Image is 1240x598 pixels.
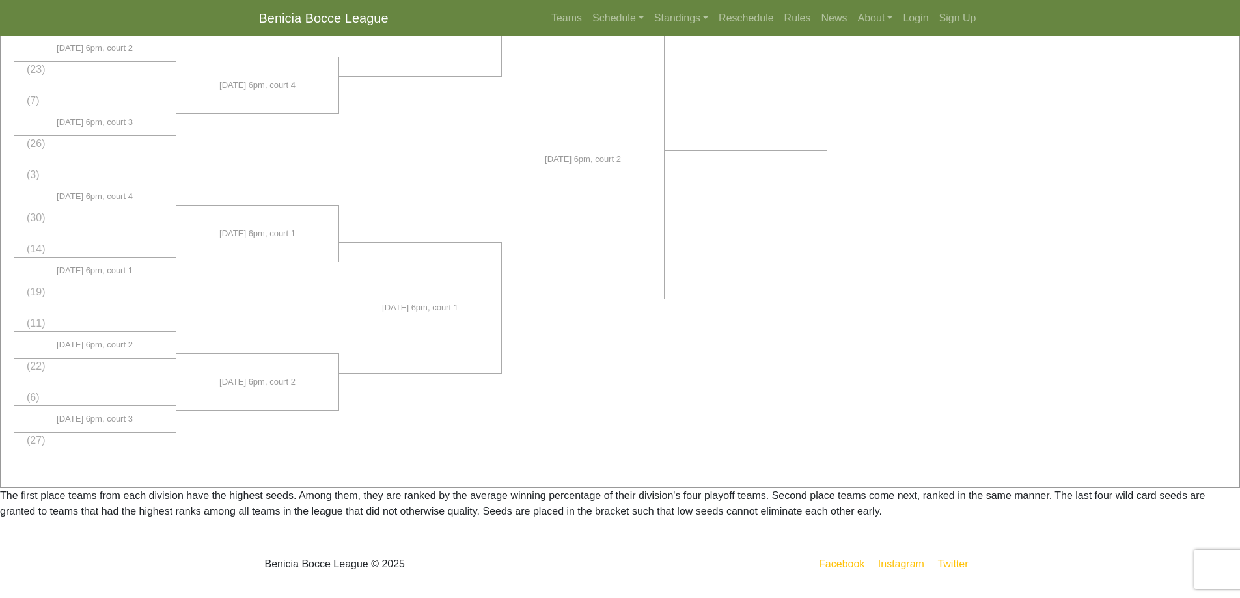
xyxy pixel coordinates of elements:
[219,227,296,240] span: [DATE] 6pm, court 1
[27,138,45,149] span: (26)
[546,5,587,31] a: Teams
[57,338,133,351] span: [DATE] 6pm, court 2
[27,212,45,223] span: (30)
[934,5,982,31] a: Sign Up
[249,541,620,588] div: Benicia Bocce League © 2025
[27,360,45,372] span: (22)
[27,169,40,180] span: (3)
[57,413,133,426] span: [DATE] 6pm, court 3
[898,5,933,31] a: Login
[219,79,296,92] span: [DATE] 6pm, court 4
[219,375,296,388] span: [DATE] 6pm, court 2
[27,64,45,75] span: (23)
[27,318,45,329] span: (11)
[27,286,45,297] span: (19)
[587,5,649,31] a: Schedule
[779,5,816,31] a: Rules
[259,5,389,31] a: Benicia Bocce League
[649,5,713,31] a: Standings
[853,5,898,31] a: About
[545,153,621,166] span: [DATE] 6pm, court 2
[27,243,45,254] span: (14)
[57,42,133,55] span: [DATE] 6pm, court 2
[875,556,927,572] a: Instagram
[816,5,853,31] a: News
[27,435,45,446] span: (27)
[57,116,133,129] span: [DATE] 6pm, court 3
[816,556,867,572] a: Facebook
[935,556,978,572] a: Twitter
[382,301,458,314] span: [DATE] 6pm, court 1
[57,190,133,203] span: [DATE] 6pm, court 4
[27,392,40,403] span: (6)
[27,95,40,106] span: (7)
[713,5,779,31] a: Reschedule
[57,264,133,277] span: [DATE] 6pm, court 1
